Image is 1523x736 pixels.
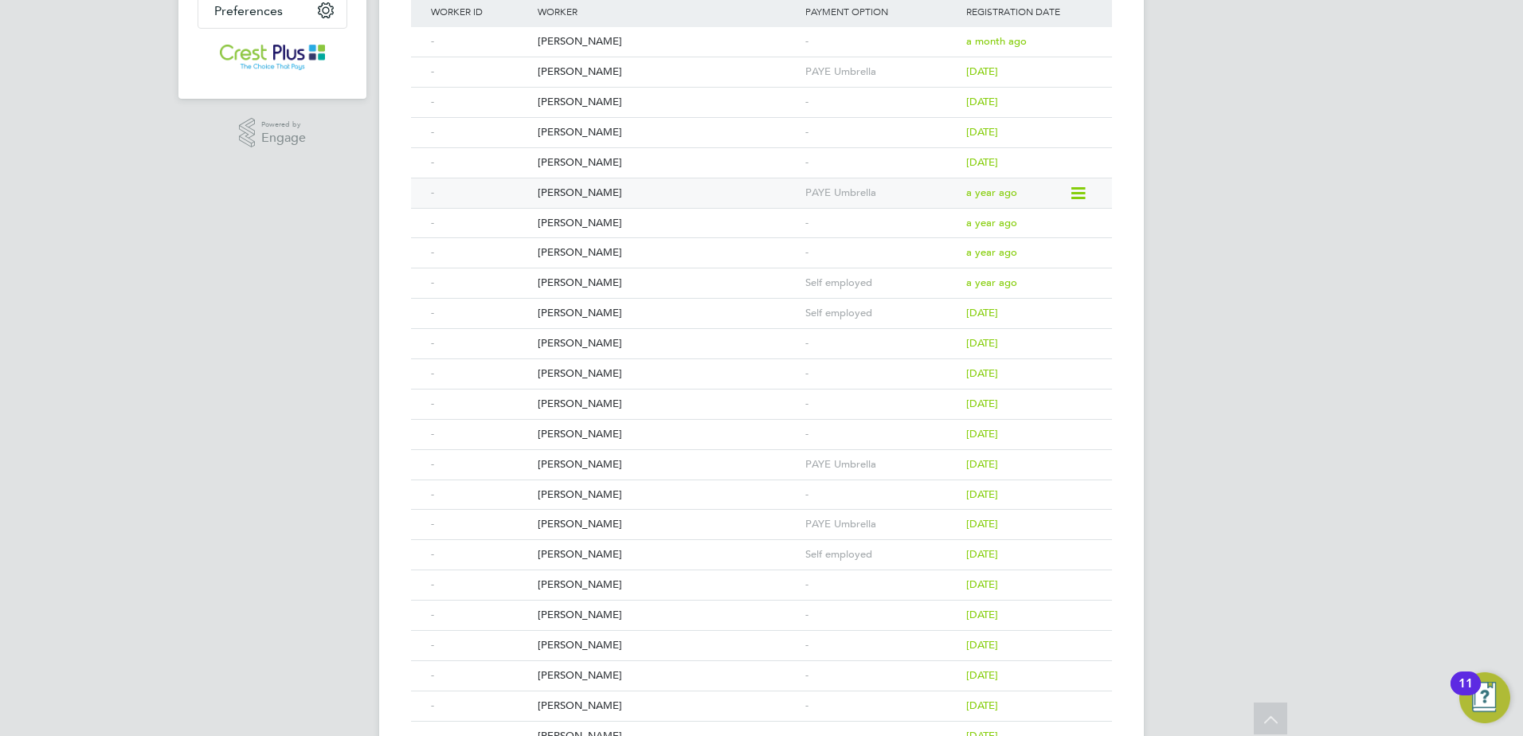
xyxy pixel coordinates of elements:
div: - [427,480,534,510]
div: - [427,510,534,539]
div: [PERSON_NAME] [534,118,801,147]
div: [PERSON_NAME] [534,209,801,238]
a: -[PERSON_NAME]PAYE Umbrellaa year ago [427,178,1069,191]
span: [DATE] [966,699,998,712]
div: [PERSON_NAME] [534,57,801,87]
div: [PERSON_NAME] [534,420,801,449]
div: - [427,57,534,87]
span: [DATE] [966,306,998,319]
a: -[PERSON_NAME]-[DATE] [427,147,1096,161]
span: [DATE] [966,125,998,139]
div: - [801,570,962,600]
a: -[PERSON_NAME]-[DATE] [427,570,1096,583]
div: - [801,148,962,178]
div: Self employed [801,299,962,328]
div: - [801,238,962,268]
div: 11 [1458,683,1473,704]
div: [PERSON_NAME] [534,178,801,208]
span: [DATE] [966,577,998,591]
div: - [801,390,962,419]
div: - [801,27,962,57]
a: Powered byEngage [239,118,307,148]
div: - [801,88,962,117]
div: - [801,631,962,660]
div: [PERSON_NAME] [534,570,801,600]
div: [PERSON_NAME] [534,510,801,539]
a: -[PERSON_NAME]-[DATE] [427,358,1096,372]
a: Go to home page [198,45,347,70]
span: [DATE] [966,457,998,471]
div: - [427,661,534,691]
div: [PERSON_NAME] [534,148,801,178]
div: PAYE Umbrella [801,178,962,208]
a: -[PERSON_NAME]-[DATE] [427,480,1096,493]
div: - [427,359,534,389]
div: - [427,148,534,178]
span: [DATE] [966,547,998,561]
div: - [801,601,962,630]
div: PAYE Umbrella [801,510,962,539]
div: - [427,329,534,358]
a: -[PERSON_NAME]Self employed[DATE] [427,539,1096,553]
div: [PERSON_NAME] [534,450,801,480]
div: - [801,209,962,238]
div: PAYE Umbrella [801,450,962,480]
div: - [427,209,534,238]
div: - [427,601,534,630]
div: - [801,118,962,147]
div: - [801,329,962,358]
div: - [427,570,534,600]
a: -[PERSON_NAME]Self employed[DATE] [427,298,1096,311]
span: [DATE] [966,638,998,652]
div: [PERSON_NAME] [534,268,801,298]
div: - [427,88,534,117]
div: - [427,390,534,419]
div: - [801,691,962,721]
span: [DATE] [966,366,998,380]
div: - [427,268,534,298]
a: -[PERSON_NAME]PAYE Umbrella[DATE] [427,449,1096,463]
span: [DATE] [966,155,998,169]
div: - [801,420,962,449]
a: -[PERSON_NAME]-[DATE] [427,691,1096,704]
div: [PERSON_NAME] [534,238,801,268]
span: a year ago [966,276,1017,289]
a: -[PERSON_NAME]PAYE Umbrella[DATE] [427,57,1096,70]
div: - [427,691,534,721]
button: Open Resource Center, 11 new notifications [1459,672,1510,723]
div: - [427,631,534,660]
div: [PERSON_NAME] [534,27,801,57]
span: Preferences [214,3,283,18]
a: -[PERSON_NAME]-[DATE] [427,117,1096,131]
div: Self employed [801,268,962,298]
div: - [427,299,534,328]
div: - [427,178,534,208]
div: - [427,238,534,268]
div: [PERSON_NAME] [534,329,801,358]
span: [DATE] [966,65,998,78]
a: -[PERSON_NAME]Self employeda year ago [427,268,1096,281]
div: [PERSON_NAME] [534,601,801,630]
div: [PERSON_NAME] [534,88,801,117]
div: - [427,540,534,570]
a: -[PERSON_NAME]-[DATE] [427,87,1096,100]
span: a year ago [966,216,1017,229]
a: -[PERSON_NAME]-[DATE] [427,600,1096,613]
div: [PERSON_NAME] [534,359,801,389]
a: -[PERSON_NAME]-[DATE] [427,389,1096,402]
span: a month ago [966,34,1027,48]
span: a year ago [966,245,1017,259]
a: -[PERSON_NAME]-[DATE] [427,630,1096,644]
a: -[PERSON_NAME]-[DATE] [427,419,1096,433]
div: [PERSON_NAME] [534,691,801,721]
a: -[PERSON_NAME]PAYE Umbrella[DATE] [427,509,1096,523]
span: [DATE] [966,336,998,350]
div: - [801,359,962,389]
div: [PERSON_NAME] [534,631,801,660]
span: [DATE] [966,487,998,501]
div: - [427,27,534,57]
span: [DATE] [966,517,998,530]
div: [PERSON_NAME] [534,390,801,419]
a: -[PERSON_NAME]-[DATE] [427,328,1096,342]
div: Self employed [801,540,962,570]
